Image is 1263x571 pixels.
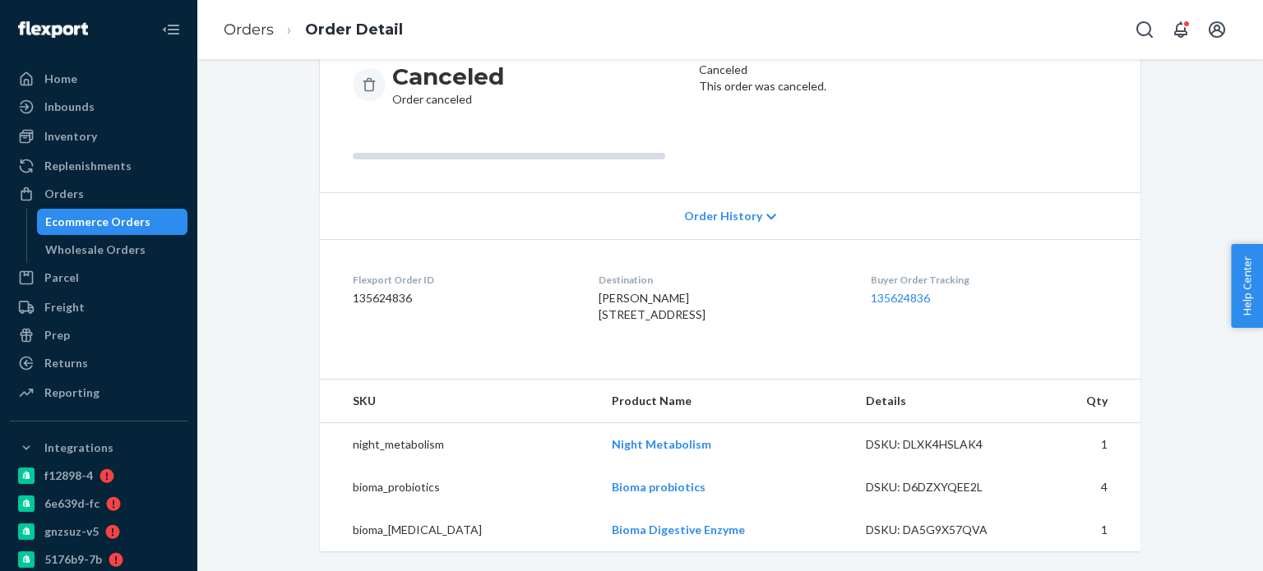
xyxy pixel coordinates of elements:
[320,380,599,423] th: SKU
[155,13,187,46] button: Close Navigation
[224,21,274,39] a: Orders
[44,128,97,145] div: Inventory
[866,522,1020,538] div: DSKU: DA5G9X57QVA
[699,78,1108,94] p: This order was canceled.
[866,436,1020,453] div: DSKU: DLXK4HSLAK4
[353,273,572,287] dt: Flexport Order ID
[44,158,132,174] div: Replenishments
[1033,423,1140,467] td: 1
[210,6,416,54] ol: breadcrumbs
[10,490,187,517] a: 6e639d-fc
[305,21,403,39] a: Order Detail
[10,463,187,489] a: f12898-4
[599,273,844,287] dt: Destination
[599,291,706,321] span: [PERSON_NAME] [STREET_ADDRESS]
[866,479,1020,495] div: DSKU: D6DZXYQEE2L
[18,21,88,38] img: Flexport logo
[320,423,599,467] td: night_metabolism
[1033,380,1140,423] th: Qty
[44,99,95,115] div: Inbounds
[44,467,93,484] div: f12898-4
[37,237,188,263] a: Wholesale Orders
[44,269,79,286] div: Parcel
[44,495,99,512] div: 6e639d-fc
[45,242,146,258] div: Wholesale Orders
[10,435,187,461] button: Integrations
[10,322,187,348] a: Prep
[10,294,187,320] a: Freight
[10,380,187,406] a: Reporting
[10,153,187,179] a: Replenishments
[392,62,504,91] h3: Canceled
[353,290,572,306] dd: 135624836
[684,208,762,224] span: Order History
[10,350,187,376] a: Returns
[37,209,188,235] a: Ecommerce Orders
[871,273,1108,287] dt: Buyer Order Tracking
[612,523,745,536] a: Bioma Digestive Enzyme
[871,291,930,305] a: 135624836
[699,62,1108,78] header: Canceled
[1033,466,1140,509] td: 4
[10,123,187,150] a: Inventory
[392,62,504,108] div: Order canceled
[320,509,599,551] td: bioma_[MEDICAL_DATA]
[45,214,150,230] div: Ecommerce Orders
[44,385,99,401] div: Reporting
[44,523,99,540] div: gnzsuz-v5
[1164,13,1197,46] button: Open notifications
[44,440,113,456] div: Integrations
[44,71,77,87] div: Home
[612,480,706,494] a: Bioma probiotics
[1231,244,1263,328] button: Help Center
[320,466,599,509] td: bioma_probiotics
[10,518,187,545] a: gnzsuz-v5
[44,327,70,343] div: Prep
[44,355,88,371] div: Returns
[1033,509,1140,551] td: 1
[44,551,102,568] div: 5176b9-7b
[612,437,711,451] a: Night Metabolism
[10,265,187,291] a: Parcel
[1128,13,1161,46] button: Open Search Box
[599,380,853,423] th: Product Name
[1201,13,1233,46] button: Open account menu
[44,186,84,202] div: Orders
[853,380,1034,423] th: Details
[10,94,187,120] a: Inbounds
[44,299,85,315] div: Freight
[10,66,187,92] a: Home
[10,181,187,207] a: Orders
